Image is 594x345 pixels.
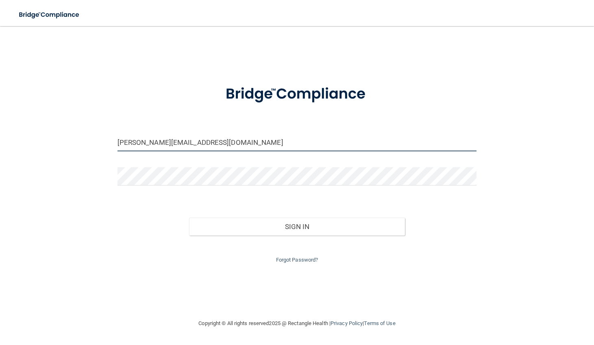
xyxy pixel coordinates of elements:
[149,310,446,336] div: Copyright © All rights reserved 2025 @ Rectangle Health | |
[189,218,405,236] button: Sign In
[210,75,384,114] img: bridge_compliance_login_screen.278c3ca4.svg
[276,257,318,263] a: Forgot Password?
[117,133,477,151] input: Email
[12,7,87,23] img: bridge_compliance_login_screen.278c3ca4.svg
[364,320,395,326] a: Terms of Use
[331,320,363,326] a: Privacy Policy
